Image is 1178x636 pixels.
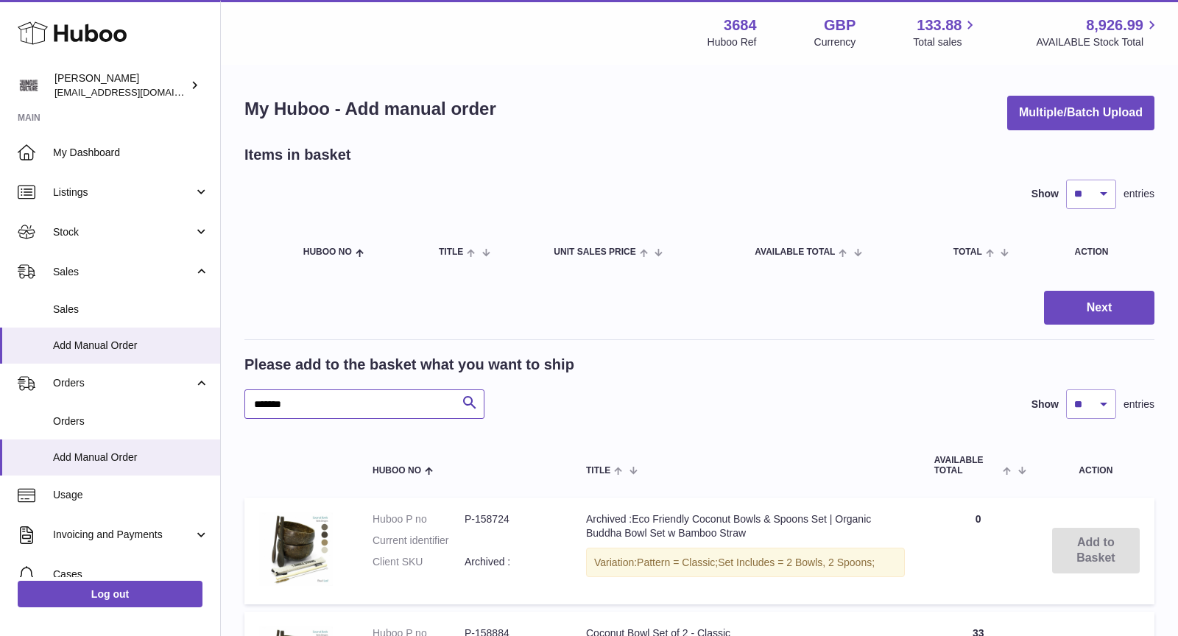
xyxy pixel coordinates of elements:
div: Variation: [586,548,905,578]
span: Stock [53,225,194,239]
span: [EMAIL_ADDRESS][DOMAIN_NAME] [54,86,216,98]
img: theinternationalventure@gmail.com [18,74,40,96]
span: AVAILABLE Total [934,456,1000,475]
label: Show [1031,187,1059,201]
div: Huboo Ref [708,35,757,49]
span: Usage [53,488,209,502]
strong: GBP [824,15,856,35]
span: Total sales [913,35,978,49]
span: Huboo no [303,247,352,257]
span: 8,926.99 [1086,15,1143,35]
strong: 3684 [724,15,757,35]
span: Orders [53,376,194,390]
h1: My Huboo - Add manual order [244,97,496,121]
div: Currency [814,35,856,49]
td: Archived :Eco Friendly Coconut Bowls & Spoons Set | Organic Buddha Bowl Set w Bamboo Straw [571,498,920,604]
a: 8,926.99 AVAILABLE Stock Total [1036,15,1160,49]
label: Show [1031,397,1059,411]
span: Unit Sales Price [554,247,635,257]
span: Huboo no [373,466,421,476]
dt: Current identifier [373,534,465,548]
button: Next [1044,291,1154,325]
span: My Dashboard [53,146,209,160]
dt: Client SKU [373,555,465,569]
span: Sales [53,265,194,279]
span: entries [1124,187,1154,201]
span: 133.88 [917,15,962,35]
span: Add Manual Order [53,339,209,353]
span: Cases [53,568,209,582]
dt: Huboo P no [373,512,465,526]
div: Action [1075,247,1140,257]
a: Log out [18,581,202,607]
span: Listings [53,185,194,199]
span: Add Manual Order [53,451,209,464]
th: Action [1037,441,1154,490]
span: Title [586,466,610,476]
a: 133.88 Total sales [913,15,978,49]
h2: Please add to the basket what you want to ship [244,355,574,375]
span: Invoicing and Payments [53,528,194,542]
span: Title [439,247,463,257]
span: Total [953,247,982,257]
dd: Archived : [465,555,557,569]
span: Orders [53,414,209,428]
dd: P-158724 [465,512,557,526]
span: Pattern = Classic; [637,556,718,568]
button: Multiple/Batch Upload [1007,96,1154,130]
span: Set Includes = 2 Bowls, 2 Spoons; [718,556,875,568]
div: [PERSON_NAME] [54,71,187,99]
span: entries [1124,397,1154,411]
span: AVAILABLE Stock Total [1036,35,1160,49]
h2: Items in basket [244,145,351,165]
td: 0 [920,498,1037,604]
span: Sales [53,303,209,317]
img: Archived :Eco Friendly Coconut Bowls & Spoons Set | Organic Buddha Bowl Set w Bamboo Straw [259,512,333,586]
span: AVAILABLE Total [755,247,835,257]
